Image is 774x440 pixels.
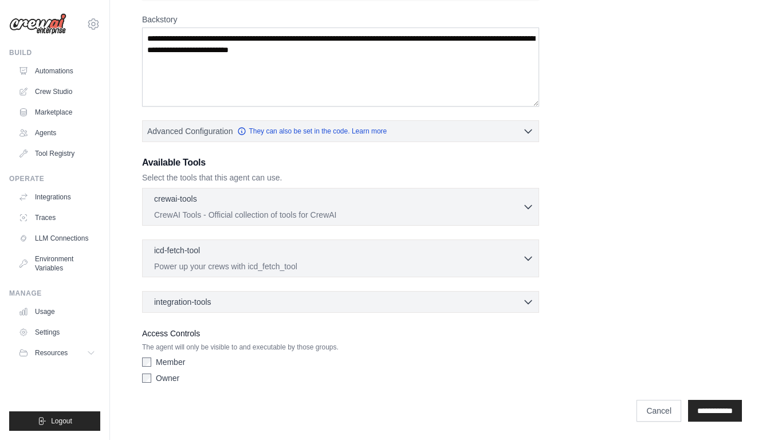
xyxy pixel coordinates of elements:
[237,127,387,136] a: They can also be set in the code. Learn more
[637,400,681,422] a: Cancel
[156,372,179,384] label: Owner
[142,172,539,183] p: Select the tools that this agent can use.
[154,296,211,308] span: integration-tools
[147,245,534,272] button: icd-fetch-tool Power up your crews with icd_fetch_tool
[142,327,539,340] label: Access Controls
[9,174,100,183] div: Operate
[9,13,66,35] img: Logo
[14,124,100,142] a: Agents
[14,188,100,206] a: Integrations
[142,156,539,170] h3: Available Tools
[9,289,100,298] div: Manage
[154,245,200,256] p: icd-fetch-tool
[14,82,100,101] a: Crew Studio
[147,193,534,221] button: crewai-tools CrewAI Tools - Official collection of tools for CrewAI
[14,323,100,341] a: Settings
[154,261,522,272] p: Power up your crews with icd_fetch_tool
[14,302,100,321] a: Usage
[14,229,100,247] a: LLM Connections
[154,209,522,221] p: CrewAI Tools - Official collection of tools for CrewAI
[35,348,68,357] span: Resources
[142,343,539,352] p: The agent will only be visible to and executable by those groups.
[9,48,100,57] div: Build
[143,121,539,142] button: Advanced Configuration They can also be set in the code. Learn more
[147,125,233,137] span: Advanced Configuration
[9,411,100,431] button: Logout
[14,62,100,80] a: Automations
[156,356,185,368] label: Member
[147,296,534,308] button: integration-tools
[14,344,100,362] button: Resources
[14,144,100,163] a: Tool Registry
[142,14,539,25] label: Backstory
[14,103,100,121] a: Marketplace
[14,209,100,227] a: Traces
[14,250,100,277] a: Environment Variables
[154,193,197,205] p: crewai-tools
[51,417,72,426] span: Logout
